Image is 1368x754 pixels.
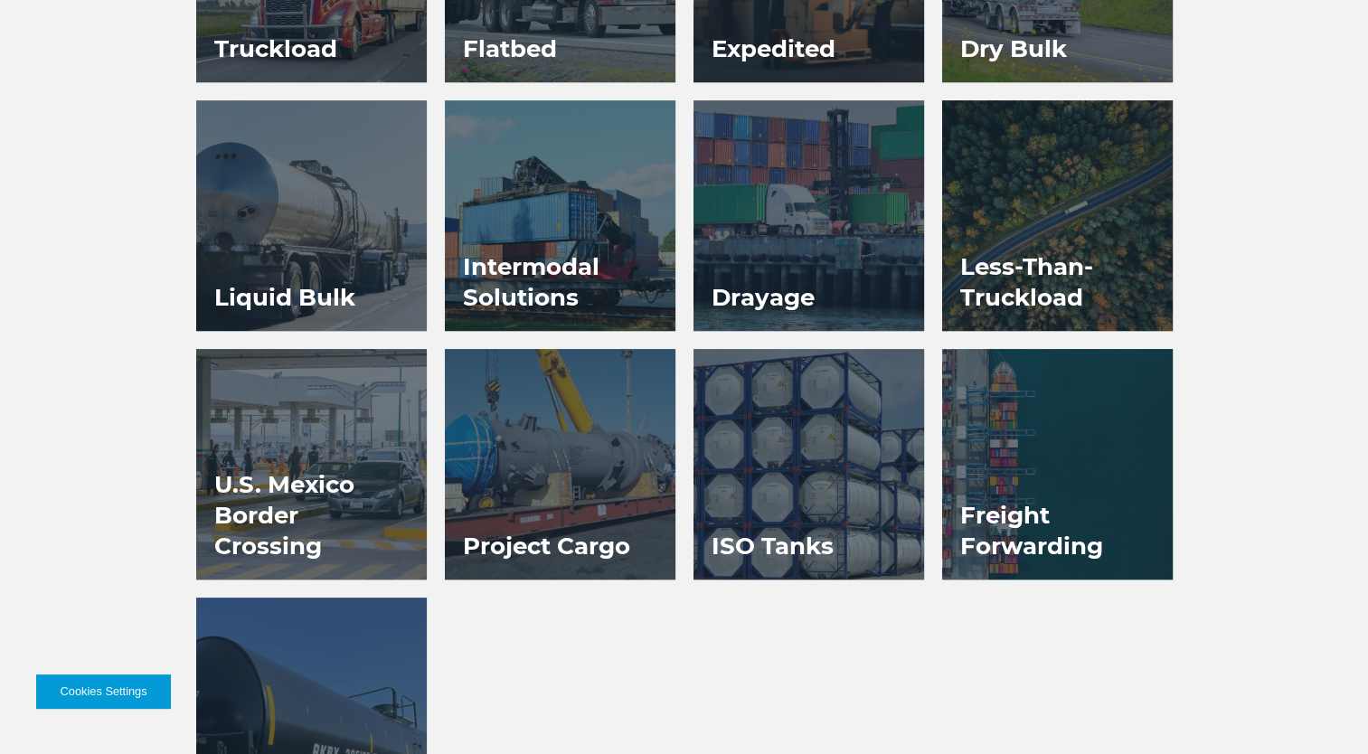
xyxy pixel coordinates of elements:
[196,264,373,331] h3: Liquid Bulk
[445,15,575,82] h3: Flatbed
[445,233,675,331] h3: Intermodal Solutions
[445,100,675,331] a: Intermodal Solutions
[942,15,1085,82] h3: Dry Bulk
[693,264,833,331] h3: Drayage
[942,100,1173,331] a: Less-Than-Truckload
[942,233,1173,331] h3: Less-Than-Truckload
[693,100,924,331] a: Drayage
[196,451,427,580] h3: U.S. Mexico Border Crossing
[693,15,854,82] h3: Expedited
[445,349,675,580] a: Project Cargo
[693,513,852,580] h3: ISO Tanks
[942,482,1173,580] h3: Freight Forwarding
[36,674,171,709] button: Cookies Settings
[196,15,355,82] h3: Truckload
[445,513,648,580] h3: Project Cargo
[196,100,427,331] a: Liquid Bulk
[693,349,924,580] a: ISO Tanks
[196,349,427,580] a: U.S. Mexico Border Crossing
[942,349,1173,580] a: Freight Forwarding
